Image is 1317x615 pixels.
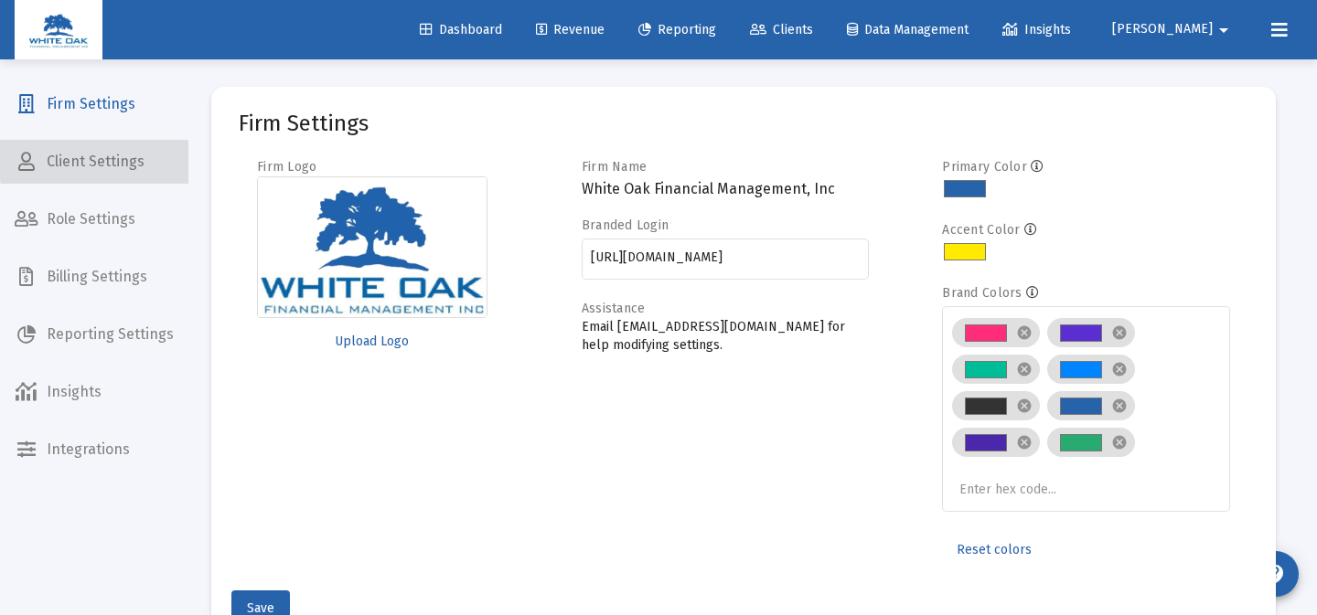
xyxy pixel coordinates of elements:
a: Dashboard [405,12,517,48]
mat-card-title: Firm Settings [239,114,369,133]
span: Dashboard [420,22,502,37]
a: Reporting [624,12,731,48]
em: Please carefully compare this report against the actual account statement delivered from Fidelity... [7,14,949,45]
mat-icon: cancel [1016,434,1033,451]
mat-icon: cancel [1111,398,1128,414]
span: Revenue [536,22,605,37]
a: Clients [735,12,828,48]
input: Enter hex code... [959,482,1097,497]
span: [PERSON_NAME] [1112,22,1213,37]
span: Clients [750,22,813,37]
button: [PERSON_NAME] [1090,11,1257,48]
a: Data Management [832,12,983,48]
img: Firm logo [257,176,487,318]
span: Insights [1002,22,1071,37]
mat-icon: cancel [1111,361,1128,377]
span: Reporting [638,22,716,37]
label: Assistance [582,301,646,316]
button: Upload Logo [257,323,487,360]
mat-icon: arrow_drop_down [1213,12,1235,48]
a: Insights [988,12,1086,48]
mat-icon: cancel [1016,398,1033,414]
img: Dashboard [28,12,89,48]
label: Accent Color [942,222,1020,238]
button: Reset colors [942,532,1046,568]
mat-icon: cancel [1016,324,1033,341]
mat-icon: cancel [1111,324,1128,341]
label: Firm Logo [257,159,317,175]
label: Firm Name [582,159,648,175]
a: Revenue [521,12,619,48]
span: Data Management [847,22,969,37]
span: Reset colors [957,542,1032,557]
mat-chip-list: Brand colors [952,314,1221,501]
h3: White Oak Financial Management, Inc [582,176,870,202]
mat-icon: cancel [1016,361,1033,377]
label: Branded Login [582,217,669,233]
span: Upload Logo [335,334,409,349]
mat-icon: cancel [1111,434,1128,451]
label: Brand Colors [942,285,1022,301]
p: Email [EMAIL_ADDRESS][DOMAIN_NAME] for help modifying settings. [582,318,870,355]
label: Primary Color [942,159,1027,175]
